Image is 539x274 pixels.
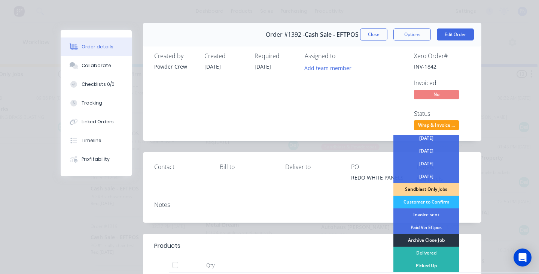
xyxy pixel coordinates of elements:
button: Order details [61,37,132,56]
div: Created by [154,52,195,60]
div: Sandblast Only Jobs [393,183,459,196]
div: Products [154,241,180,250]
div: REDO WHITE PANELS [351,174,405,184]
div: Customer to Confirm [393,196,459,208]
div: [DATE] [393,145,459,157]
button: Edit Order [437,28,474,40]
div: Linked Orders [82,118,114,125]
span: Order #1392 - [266,31,305,38]
div: Assigned to [305,52,380,60]
div: Bill to [220,163,273,171]
span: [DATE] [255,63,271,70]
button: Profitability [61,150,132,169]
div: PO [351,163,405,171]
div: Invoiced [414,79,470,87]
div: Timeline [82,137,101,144]
div: Deliver to [285,163,339,171]
div: Status [414,110,470,117]
button: Options [393,28,431,40]
div: INV-1842 [414,63,470,70]
div: [DATE] [393,170,459,183]
button: Linked Orders [61,112,132,131]
div: Collaborate [82,62,111,69]
button: Collaborate [61,56,132,75]
span: [DATE] [204,63,221,70]
div: Invoice sent [393,208,459,221]
button: Checklists 0/0 [61,75,132,94]
div: Contact [154,163,208,171]
div: Profitability [82,156,110,163]
button: Timeline [61,131,132,150]
div: Required [255,52,296,60]
div: [DATE] [393,132,459,145]
span: Cash Sale - EFTPOS [305,31,359,38]
div: Tracking [82,100,102,106]
div: Powder Crew [154,63,195,70]
span: No [414,90,459,99]
div: Picked Up [393,259,459,272]
div: Paid Via Eftpos [393,221,459,234]
button: Add team member [301,63,356,73]
div: Qty [188,258,233,273]
button: Wrap & Invoice ... [414,120,459,132]
button: Add team member [305,63,356,73]
button: Close [360,28,387,40]
div: [DATE] [393,157,459,170]
div: Notes [154,201,470,208]
div: Xero Order # [414,52,470,60]
div: Delivered [393,247,459,259]
div: Checklists 0/0 [82,81,115,88]
span: Wrap & Invoice ... [414,120,459,130]
div: Open Intercom Messenger [514,249,532,267]
div: Order details [82,43,113,50]
button: Tracking [61,94,132,112]
div: Created [204,52,246,60]
div: Archive Close Job [393,234,459,247]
